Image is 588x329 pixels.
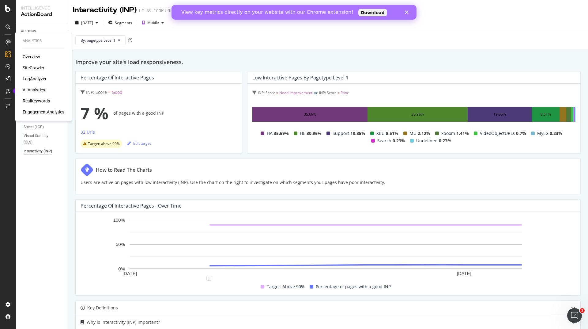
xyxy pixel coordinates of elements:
button: Segments [106,18,134,28]
div: 32 Urls [81,129,95,135]
button: Edit target [127,138,151,148]
span: 0.7% [516,130,526,137]
button: Mobile [140,18,166,28]
button: 32 Urls [81,128,95,138]
a: ACTIONS [21,28,63,35]
a: Speed (LCP) [24,124,63,130]
div: Intelligence [21,5,63,11]
iframe: Intercom live chat [567,308,582,323]
span: Support [333,130,349,137]
a: LogAnalyzer [23,76,47,82]
button: By: pagetype Level 1 [75,35,126,45]
span: HA [267,130,273,137]
span: 1 [580,308,585,313]
div: 30.96% [411,111,424,118]
span: = [276,90,278,95]
span: 35.69% [274,130,289,137]
iframe: Intercom live chat banner [171,5,417,20]
div: Percentage of Interactive Pages - Over Time [81,203,182,209]
div: of pages with a good INP [81,101,237,125]
span: Target: above 90% [88,142,120,146]
span: or [314,90,318,95]
div: Interactivity (INP) [73,5,137,15]
span: Search [377,137,391,144]
div: 8.51% [541,111,551,118]
span: xboom [441,130,455,137]
svg: A chart. [81,217,571,278]
span: INP: Score [86,89,107,95]
span: 0.23% [393,137,405,144]
span: = [337,90,340,95]
p: Users are active on pages with low interactivity (INP). Use the chart on the right to investigate... [81,179,385,186]
div: 35.69% [304,111,316,118]
span: = [108,89,111,95]
span: INP: Score [319,90,337,95]
span: Target: Above 90% [267,283,305,290]
h2: Improve your site's load responsiveness. [75,58,581,66]
div: ACTIONS [21,28,36,35]
a: Visual Stability (CLS) [24,133,63,146]
div: Tooltip anchor [13,88,18,94]
text: [DATE] [457,271,471,276]
div: Why is Interactivity (INP) Important? [87,319,160,326]
div: Analytics [23,38,64,44]
a: AI Analytics [23,87,45,93]
span: MyLG [537,130,548,137]
span: 0.23% [439,137,451,144]
span: Undefined [416,137,438,144]
text: [DATE] [123,271,137,276]
span: By: pagetype Level 1 [81,38,115,43]
div: Mobile [147,21,159,25]
span: HE [300,130,305,137]
div: Speed (LCP) [24,124,44,130]
span: Poor [341,90,349,95]
span: XBU [376,130,385,137]
a: SiteCrawler [23,65,44,71]
div: warning label [81,140,122,148]
a: Overview [23,54,40,60]
div: ActionBoard [21,11,63,18]
span: 30.96% [307,130,322,137]
div: 1 [206,276,211,281]
div: Close [233,6,239,9]
span: 0.23% [550,130,562,137]
a: Interactivity (INP) [24,148,63,155]
div: Key Definitions [87,304,118,312]
span: Percentage of pages with a good INP [316,283,391,290]
a: RealKeywords [23,98,50,104]
span: Good [112,89,123,95]
button: [DATE] [73,18,100,28]
span: Need Improvement [279,90,312,95]
span: 7 % [81,101,108,125]
span: 2.12% [418,130,430,137]
div: 19.85% [493,111,506,118]
div: Edit target [127,141,151,146]
span: MU [409,130,417,137]
div: Interactivity (INP) [24,148,52,155]
span: INP: Score [258,90,275,95]
a: EngagementAnalytics [23,109,64,115]
div: How to Read The Charts [96,166,152,174]
span: Segments [115,20,132,25]
div: LG US - 100K URLs Weekly Crawl [139,8,201,14]
text: 100% [113,217,125,223]
div: Visual Stability (CLS) [24,133,57,146]
span: 19.85% [350,130,365,137]
span: VideoObjectURLs [480,130,515,137]
text: 0% [118,266,125,271]
div: Low Interactive Pages by pagetype Level 1 [252,75,349,81]
span: 1.41% [456,130,469,137]
span: 8.51% [386,130,398,137]
text: 50% [116,242,125,247]
div: [DATE] [81,20,93,25]
div: Percentage of Interactive Pages [81,75,154,81]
